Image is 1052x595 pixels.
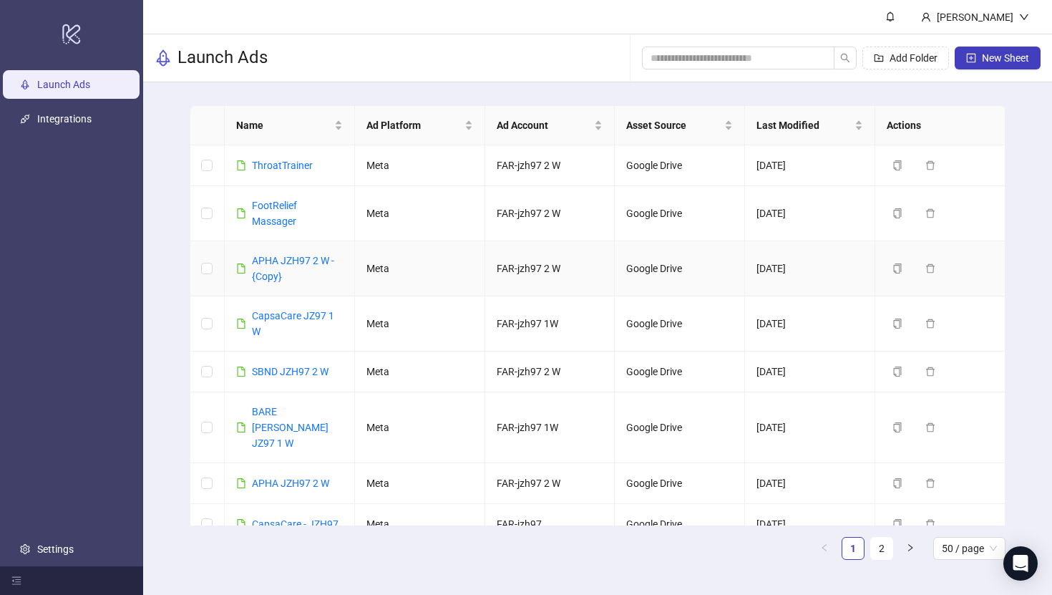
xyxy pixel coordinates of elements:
[355,145,485,186] td: Meta
[870,537,893,560] li: 2
[813,537,836,560] button: left
[925,519,935,529] span: delete
[355,241,485,296] td: Meta
[355,352,485,392] td: Meta
[925,208,935,218] span: delete
[745,241,875,296] td: [DATE]
[921,12,931,22] span: user
[955,47,1041,69] button: New Sheet
[875,106,1005,145] th: Actions
[931,9,1019,25] div: [PERSON_NAME]
[497,117,592,133] span: Ad Account
[615,296,745,352] td: Google Drive
[842,538,864,559] a: 1
[355,463,485,504] td: Meta
[925,263,935,274] span: delete
[745,186,875,241] td: [DATE]
[252,366,328,377] a: SBND JZH97 2 W
[745,352,875,392] td: [DATE]
[745,106,875,145] th: Last Modified
[756,117,852,133] span: Last Modified
[892,208,902,218] span: copy
[745,504,875,545] td: [DATE]
[485,106,615,145] th: Ad Account
[355,392,485,463] td: Meta
[615,504,745,545] td: Google Drive
[892,319,902,329] span: copy
[925,319,935,329] span: delete
[899,537,922,560] button: right
[890,52,937,64] span: Add Folder
[942,538,997,559] span: 50 / page
[11,576,21,586] span: menu-fold
[966,53,976,63] span: plus-square
[236,478,246,488] span: file
[236,208,246,218] span: file
[236,263,246,274] span: file
[236,319,246,329] span: file
[615,241,745,296] td: Google Drive
[925,422,935,432] span: delete
[355,296,485,352] td: Meta
[906,543,915,552] span: right
[813,537,836,560] li: Previous Page
[842,537,865,560] li: 1
[252,406,328,449] a: BARE [PERSON_NAME] JZ97 1 W
[177,47,268,69] h3: Launch Ads
[899,537,922,560] li: Next Page
[236,422,246,432] span: file
[485,392,615,463] td: FAR-jzh97 1W
[355,504,485,545] td: Meta
[252,310,334,337] a: CapsaCare JZ97 1 W
[615,106,745,145] th: Asset Source
[615,392,745,463] td: Google Drive
[862,47,949,69] button: Add Folder
[485,352,615,392] td: FAR-jzh97 2 W
[252,200,297,227] a: FootRelief Massager
[925,160,935,170] span: delete
[1019,12,1029,22] span: down
[982,52,1029,64] span: New Sheet
[485,296,615,352] td: FAR-jzh97 1W
[745,392,875,463] td: [DATE]
[892,422,902,432] span: copy
[485,504,615,545] td: FAR-jzh97
[252,255,334,282] a: APHA JZH97 2 W - {Copy}
[885,11,895,21] span: bell
[37,543,74,555] a: Settings
[485,186,615,241] td: FAR-jzh97 2 W
[892,367,902,377] span: copy
[252,478,329,489] a: APHA JZH97 2 W
[892,519,902,529] span: copy
[615,463,745,504] td: Google Drive
[745,463,875,504] td: [DATE]
[485,241,615,296] td: FAR-jzh97 2 W
[745,145,875,186] td: [DATE]
[871,538,892,559] a: 2
[155,49,172,67] span: rocket
[236,117,331,133] span: Name
[355,106,485,145] th: Ad Platform
[615,186,745,241] td: Google Drive
[745,296,875,352] td: [DATE]
[485,145,615,186] td: FAR-jzh97 2 W
[37,79,90,90] a: Launch Ads
[37,113,92,125] a: Integrations
[874,53,884,63] span: folder-add
[225,106,355,145] th: Name
[252,518,339,530] a: CapsaCare - JZH97
[252,160,313,171] a: ThroatTrainer
[366,117,462,133] span: Ad Platform
[485,463,615,504] td: FAR-jzh97 2 W
[892,263,902,274] span: copy
[615,145,745,186] td: Google Drive
[236,367,246,377] span: file
[925,478,935,488] span: delete
[236,160,246,170] span: file
[933,537,1005,560] div: Page Size
[626,117,721,133] span: Asset Source
[1003,546,1038,581] div: Open Intercom Messenger
[820,543,829,552] span: left
[236,519,246,529] span: file
[892,478,902,488] span: copy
